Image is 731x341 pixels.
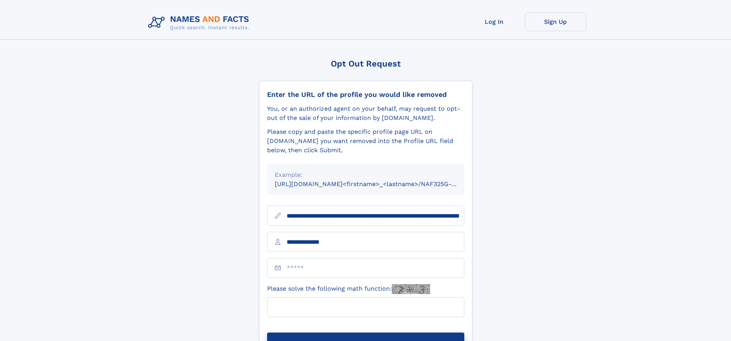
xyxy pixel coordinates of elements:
div: You, or an authorized agent on your behalf, may request to opt-out of the sale of your informatio... [267,104,464,123]
div: Enter the URL of the profile you would like removed [267,90,464,99]
div: Please copy and paste the specific profile page URL on [DOMAIN_NAME] you want removed into the Pr... [267,127,464,155]
div: Example: [275,170,457,180]
small: [URL][DOMAIN_NAME]<firstname>_<lastname>/NAF325G-xxxxxxxx [275,180,479,188]
img: Logo Names and Facts [145,12,256,33]
div: Opt Out Request [259,59,472,68]
a: Log In [464,12,525,31]
a: Sign Up [525,12,586,31]
label: Please solve the following math function: [267,284,430,294]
